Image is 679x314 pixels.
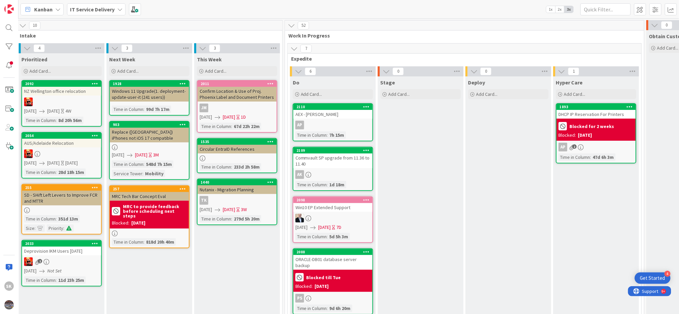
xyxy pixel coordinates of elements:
[4,281,14,291] div: SK
[22,98,101,106] div: VN
[241,114,246,121] div: 1D
[131,219,145,227] div: [DATE]
[231,123,232,130] span: :
[307,275,341,280] b: Blocked till Tue
[142,170,143,177] span: :
[295,214,304,223] img: HO
[56,117,57,124] span: :
[198,81,277,102] div: 2011Confirm Location & Use of Proj. Phoenix Label and Document Printers
[22,87,101,96] div: NZ Wellington office relocation
[198,179,277,185] div: 1440
[22,81,101,96] div: 2092NZ Wellington office relocation
[661,21,673,29] span: 0
[198,81,277,87] div: 2011
[22,241,101,247] div: 2033
[25,185,101,190] div: 255
[298,21,309,29] span: 52
[241,206,247,213] div: 3W
[24,98,33,106] img: VN
[144,161,174,168] div: 548d 7h 15m
[110,192,189,201] div: MRC Tech Bar Concept Eval
[201,81,277,86] div: 2011
[293,255,372,270] div: ORACLE-DB01 database server backup
[205,68,226,74] span: Add Card...
[24,215,56,223] div: Time in Column
[198,104,277,112] div: JM
[63,225,64,232] span: :
[635,272,671,284] div: Open Get Started checklist, remaining modules: 4
[295,121,304,129] div: AP
[24,160,37,167] span: [DATE]
[198,185,277,194] div: Nutanix - Migration Planning
[288,32,636,39] span: Work In Progress
[143,238,144,246] span: :
[65,108,71,115] div: 4W
[112,170,142,177] div: Service Tower
[293,249,372,255] div: 2088
[295,170,304,179] div: Ak
[209,44,220,52] span: 3
[112,161,143,168] div: Time in Column
[295,283,313,290] div: Blocked:
[293,79,299,86] span: Do
[198,87,277,102] div: Confirm Location & Use of Proj. Phoenix Label and Document Printers
[381,79,395,86] span: Stage
[328,305,352,312] div: 9d 6h 20m
[117,68,139,74] span: Add Card...
[557,110,636,119] div: DHCP IP Reservation For Printers
[296,148,372,153] div: 2109
[591,153,616,161] div: 47d 6h 3m
[556,79,583,86] span: Hyper Care
[24,276,56,284] div: Time in Column
[559,143,567,151] div: AP
[564,6,573,13] span: 3x
[47,225,63,232] div: Priority
[657,45,679,51] span: Add Card...
[110,81,189,87] div: 1928
[319,224,331,231] span: [DATE]
[110,122,189,128] div: 903
[29,68,51,74] span: Add Card...
[301,91,322,97] span: Add Card...
[70,6,115,13] b: IT Service Delivery
[231,163,232,171] span: :
[296,105,372,109] div: 2110
[293,110,372,119] div: AEX - [PERSON_NAME]
[293,197,372,203] div: 2098
[293,294,372,303] div: PS
[295,224,308,231] span: [DATE]
[201,180,277,185] div: 1440
[640,275,665,281] div: Get Started
[56,169,57,176] span: :
[198,179,277,194] div: 1440Nutanix - Migration Planning
[24,257,33,266] img: VN
[293,153,372,168] div: Commvault SP upgrade from 11.36 to 11.40
[144,238,176,246] div: 818d 20h 40m
[296,250,372,254] div: 2088
[22,133,101,139] div: 2054
[300,45,312,53] span: 7
[293,249,372,270] div: 2088ORACLE-DB01 database server backup
[22,185,101,191] div: 255
[327,305,328,312] span: :
[24,225,35,232] div: Size
[468,79,485,86] span: Deploy
[24,149,33,158] img: VN
[327,181,328,188] span: :
[232,163,261,171] div: 233d 2h 58m
[57,215,80,223] div: 351d 13m
[328,233,350,240] div: 5d 5h 3m
[14,1,30,9] span: Support
[153,151,159,159] div: 3M
[22,139,101,147] div: AUS/Adelaide Relocation
[315,283,329,290] div: [DATE]
[293,147,372,168] div: 2109Commvault SP upgrade from 11.36 to 11.40
[555,6,564,13] span: 2x
[25,241,101,246] div: 2033
[25,81,101,86] div: 2092
[198,196,277,205] div: TK
[389,91,410,97] span: Add Card...
[232,123,261,130] div: 67d 22h 22m
[295,131,327,139] div: Time in Column
[110,128,189,142] div: Replace ([GEOGRAPHIC_DATA]) iPhones not iOS 17 compatible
